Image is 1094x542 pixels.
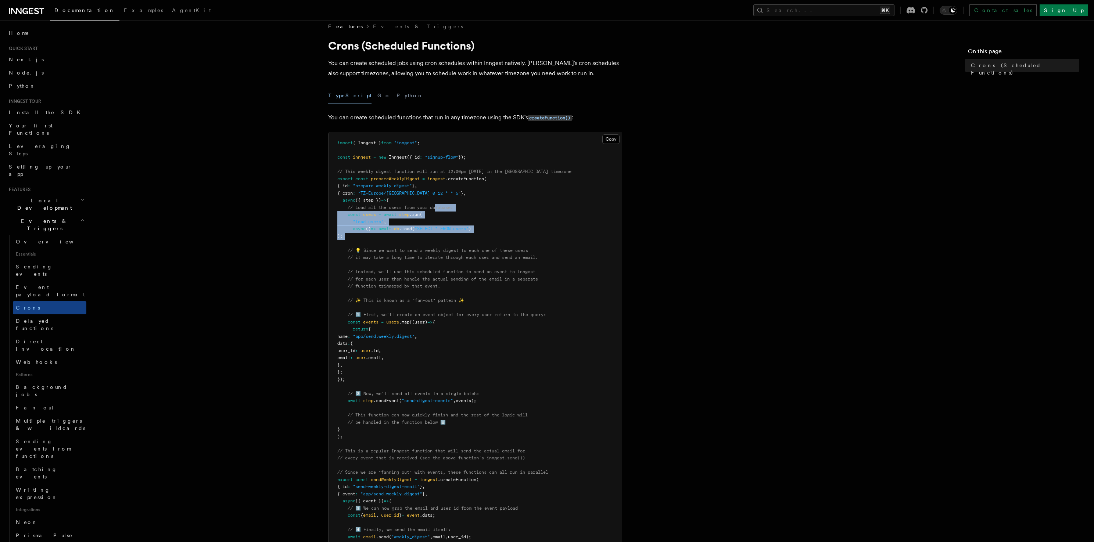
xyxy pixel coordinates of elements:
span: , [381,355,384,360]
span: .createFunction [438,477,476,482]
span: .send [376,534,389,539]
span: } [422,491,425,496]
span: AgentKit [172,7,211,13]
span: { event [337,491,355,496]
a: Batching events [13,463,86,483]
span: async [342,498,355,503]
span: name [337,334,348,339]
span: () [366,226,371,231]
span: email [363,534,376,539]
span: user_id [381,513,399,518]
span: Inngest tour [6,98,41,104]
span: Multiple triggers & wildcards [16,418,85,431]
a: Direct invocation [13,335,86,355]
span: : [355,348,358,353]
span: "TZ=Europe/[GEOGRAPHIC_DATA] 0 12 * * 5" [358,191,461,196]
span: , [463,191,466,196]
span: }; [337,369,342,375]
span: import [337,140,353,145]
span: } [337,427,340,432]
a: Sign Up [1040,4,1088,16]
span: user [355,355,366,360]
span: // 3️⃣ We can now grab the email and user id from the event payload [348,506,518,511]
span: ( [484,176,487,181]
a: Next.js [6,53,86,66]
code: createFunction() [528,115,572,121]
span: new [379,155,386,160]
span: ({ event }) [355,498,384,503]
span: export [337,477,353,482]
span: async [353,226,366,231]
span: Prisma Pulse [16,532,73,538]
span: .data; [420,513,435,518]
span: , [430,534,433,539]
a: Neon [13,516,86,529]
span: : [348,334,350,339]
button: Python [397,87,423,104]
span: , [453,398,456,403]
a: Python [6,79,86,93]
span: "send-weekly-digest-email" [353,484,420,489]
span: user [361,348,371,353]
span: { [368,326,371,332]
span: // function triggered by that event. [348,283,440,289]
a: Event payload format [13,281,86,301]
a: Sending events [13,260,86,281]
button: Go [377,87,391,104]
span: ; [417,140,420,145]
span: // for each user then handle the actual sending of the email in a separate [348,277,538,282]
span: event [407,513,420,518]
span: Setting up your app [9,164,72,177]
a: Background jobs [13,380,86,401]
span: { [386,198,389,203]
a: Writing expression [13,483,86,504]
span: Events & Triggers [6,217,80,232]
span: Neon [16,519,38,525]
span: ( [399,398,402,403]
span: , [415,334,417,339]
span: Documentation [54,7,115,13]
button: Toggle dark mode [940,6,957,15]
span: => [371,226,376,231]
span: = [381,319,384,325]
span: from [381,140,391,145]
span: "send-digest-events" [402,398,453,403]
a: Overview [13,235,86,248]
span: events [363,319,379,325]
span: ( [389,534,391,539]
span: users [386,319,399,325]
span: , [415,183,417,188]
p: You can create scheduled jobs using cron schedules within Inngest natively. [PERSON_NAME]'s cron ... [328,58,622,79]
span: { [433,319,435,325]
span: ); [337,434,342,439]
span: "SELECT * FROM users" [415,226,469,231]
a: Your first Functions [6,119,86,140]
span: // Instead, we'll use this scheduled function to send an event to Inngest [348,269,535,274]
span: step [399,212,409,217]
span: Sending events from functions [16,438,71,459]
a: Leveraging Steps [6,140,86,160]
span: ( [412,226,415,231]
span: : [348,341,350,346]
span: : [353,191,355,196]
span: "weekly_digest" [391,534,430,539]
span: { [350,341,353,346]
span: Event payload format [16,284,85,297]
a: Crons (Scheduled Functions) [968,59,1079,79]
span: await [348,398,361,403]
span: ( [476,477,479,482]
span: { [389,498,391,503]
a: AgentKit [168,2,215,20]
a: createFunction() [528,114,572,121]
span: "load-users" [353,219,384,224]
span: // Load all the users from your database: [348,205,453,210]
span: } [337,362,340,368]
span: db [394,226,399,231]
h1: Crons (Scheduled Functions) [328,39,622,52]
button: TypeScript [328,87,372,104]
span: Crons (Scheduled Functions) [971,62,1079,76]
span: { Inngest } [353,140,381,145]
span: Quick start [6,46,38,51]
button: Events & Triggers [6,214,86,235]
span: , [384,219,386,224]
